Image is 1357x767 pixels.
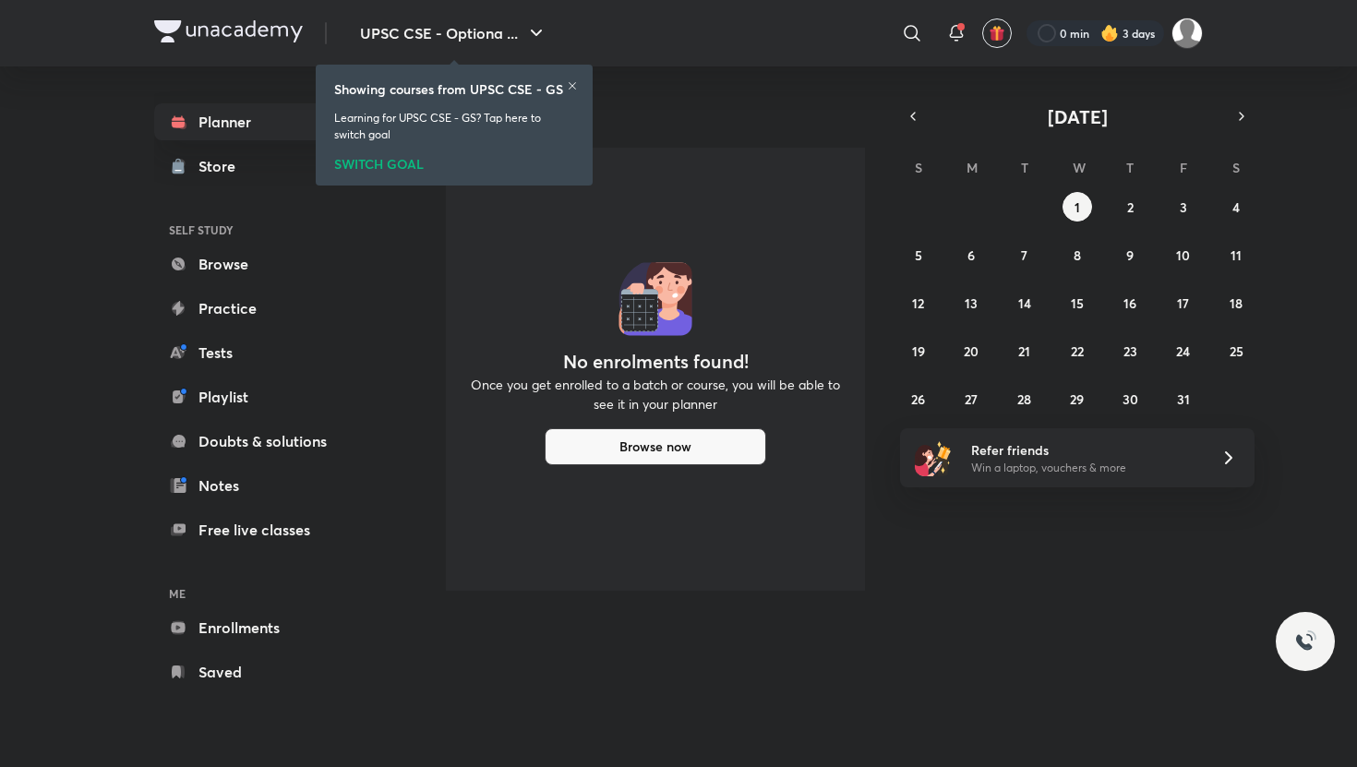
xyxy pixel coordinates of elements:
[1073,159,1086,176] abbr: Wednesday
[956,288,986,318] button: October 13, 2025
[1018,294,1031,312] abbr: October 14, 2025
[1017,390,1031,408] abbr: October 28, 2025
[154,609,368,646] a: Enrollments
[1115,288,1145,318] button: October 16, 2025
[1075,198,1080,216] abbr: October 1, 2025
[1100,24,1119,42] img: streak
[1180,198,1187,216] abbr: October 3, 2025
[912,294,924,312] abbr: October 12, 2025
[1071,294,1084,312] abbr: October 15, 2025
[1177,390,1190,408] abbr: October 31, 2025
[1231,246,1242,264] abbr: October 11, 2025
[154,578,368,609] h6: ME
[1123,294,1136,312] abbr: October 16, 2025
[1018,342,1030,360] abbr: October 21, 2025
[1021,246,1027,264] abbr: October 7, 2025
[904,240,933,270] button: October 5, 2025
[904,336,933,366] button: October 19, 2025
[1176,342,1190,360] abbr: October 24, 2025
[904,384,933,413] button: October 26, 2025
[334,150,574,171] div: SWITCH GOAL
[1063,384,1092,413] button: October 29, 2025
[1171,18,1203,49] img: Ayush Kumar
[1021,159,1028,176] abbr: Tuesday
[1221,288,1251,318] button: October 18, 2025
[154,103,368,140] a: Planner
[926,103,1229,129] button: [DATE]
[956,336,986,366] button: October 20, 2025
[563,351,749,373] h4: No enrolments found!
[468,375,843,413] p: Once you get enrolled to a batch or course, you will be able to see it in your planner
[1115,384,1145,413] button: October 30, 2025
[1177,294,1189,312] abbr: October 17, 2025
[1126,246,1134,264] abbr: October 9, 2025
[1063,336,1092,366] button: October 22, 2025
[1232,159,1240,176] abbr: Saturday
[971,440,1198,460] h6: Refer friends
[1010,288,1039,318] button: October 14, 2025
[154,423,368,460] a: Doubts & solutions
[545,428,766,465] button: Browse now
[1169,384,1198,413] button: October 31, 2025
[1169,240,1198,270] button: October 10, 2025
[154,148,368,185] a: Store
[982,18,1012,48] button: avatar
[964,342,979,360] abbr: October 20, 2025
[911,390,925,408] abbr: October 26, 2025
[1294,630,1316,653] img: ttu
[971,460,1198,476] p: Win a laptop, vouchers & more
[154,511,368,548] a: Free live classes
[956,240,986,270] button: October 6, 2025
[1115,336,1145,366] button: October 23, 2025
[915,439,952,476] img: referral
[198,155,246,177] div: Store
[965,390,978,408] abbr: October 27, 2025
[1010,384,1039,413] button: October 28, 2025
[1169,192,1198,222] button: October 3, 2025
[1169,288,1198,318] button: October 17, 2025
[1115,192,1145,222] button: October 2, 2025
[1230,342,1243,360] abbr: October 25, 2025
[1074,246,1081,264] abbr: October 8, 2025
[154,334,368,371] a: Tests
[1169,336,1198,366] button: October 24, 2025
[1127,198,1134,216] abbr: October 2, 2025
[1123,390,1138,408] abbr: October 30, 2025
[989,25,1005,42] img: avatar
[618,262,692,336] img: No events
[154,20,303,47] a: Company Logo
[1221,240,1251,270] button: October 11, 2025
[154,290,368,327] a: Practice
[1070,390,1084,408] abbr: October 29, 2025
[154,20,303,42] img: Company Logo
[154,214,368,246] h6: SELF STUDY
[1180,159,1187,176] abbr: Friday
[1048,104,1108,129] span: [DATE]
[1010,336,1039,366] button: October 21, 2025
[1232,198,1240,216] abbr: October 4, 2025
[1230,294,1243,312] abbr: October 18, 2025
[1126,159,1134,176] abbr: Thursday
[154,246,368,282] a: Browse
[956,384,986,413] button: October 27, 2025
[154,467,368,504] a: Notes
[1123,342,1137,360] abbr: October 23, 2025
[1071,342,1084,360] abbr: October 22, 2025
[1063,192,1092,222] button: October 1, 2025
[1176,246,1190,264] abbr: October 10, 2025
[965,294,978,312] abbr: October 13, 2025
[967,246,975,264] abbr: October 6, 2025
[967,159,978,176] abbr: Monday
[446,103,880,126] h4: [DATE]
[912,342,925,360] abbr: October 19, 2025
[334,110,574,143] p: Learning for UPSC CSE - GS? Tap here to switch goal
[1221,336,1251,366] button: October 25, 2025
[915,159,922,176] abbr: Sunday
[1010,240,1039,270] button: October 7, 2025
[915,246,922,264] abbr: October 5, 2025
[154,378,368,415] a: Playlist
[349,15,558,52] button: UPSC CSE - Optiona ...
[154,653,368,690] a: Saved
[334,79,563,99] h6: Showing courses from UPSC CSE - GS
[904,288,933,318] button: October 12, 2025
